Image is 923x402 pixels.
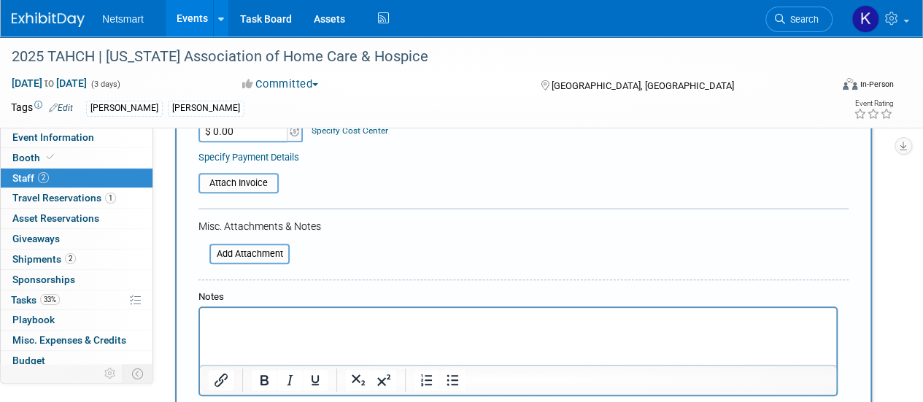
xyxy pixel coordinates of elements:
[105,193,116,204] span: 1
[551,80,733,91] span: [GEOGRAPHIC_DATA], [GEOGRAPHIC_DATA]
[12,12,85,27] img: ExhibitDay
[252,370,277,390] button: Bold
[346,370,371,390] button: Subscript
[1,148,152,168] a: Booth
[40,294,60,305] span: 33%
[11,294,60,306] span: Tasks
[198,152,299,163] a: Specify Payment Details
[12,212,99,224] span: Asset Reservations
[765,7,833,32] a: Search
[1,209,152,228] a: Asset Reservations
[198,290,838,304] div: Notes
[49,103,73,113] a: Edit
[860,79,894,90] div: In-Person
[123,364,153,383] td: Toggle Event Tabs
[1,128,152,147] a: Event Information
[312,125,388,136] a: Specify Cost Center
[1,270,152,290] a: Sponsorships
[851,5,879,33] img: Kaitlyn Woicke
[86,101,163,116] div: [PERSON_NAME]
[65,253,76,264] span: 2
[440,370,465,390] button: Bullet list
[42,77,56,89] span: to
[168,101,244,116] div: [PERSON_NAME]
[12,131,94,143] span: Event Information
[11,100,73,117] td: Tags
[237,77,324,92] button: Committed
[1,290,152,310] a: Tasks33%
[12,253,76,265] span: Shipments
[12,192,116,204] span: Travel Reservations
[209,370,233,390] button: Insert/edit link
[38,172,49,183] span: 2
[1,331,152,350] a: Misc. Expenses & Credits
[1,188,152,208] a: Travel Reservations1
[1,310,152,330] a: Playbook
[7,44,819,70] div: 2025 TAHCH | [US_STATE] Association of Home Care & Hospice
[12,274,75,285] span: Sponsorships
[200,308,836,365] iframe: Rich Text Area
[785,14,819,25] span: Search
[47,153,54,161] i: Booth reservation complete
[12,355,45,366] span: Budget
[277,370,302,390] button: Italic
[12,334,126,346] span: Misc. Expenses & Credits
[1,169,152,188] a: Staff2
[12,233,60,244] span: Giveaways
[98,364,123,383] td: Personalize Event Tab Strip
[371,370,396,390] button: Superscript
[843,78,857,90] img: Format-Inperson.png
[414,370,439,390] button: Numbered list
[765,76,894,98] div: Event Format
[1,351,152,371] a: Budget
[854,100,893,107] div: Event Rating
[12,314,55,325] span: Playbook
[303,370,328,390] button: Underline
[1,229,152,249] a: Giveaways
[12,152,57,163] span: Booth
[11,77,88,90] span: [DATE] [DATE]
[102,13,144,25] span: Netsmart
[90,80,120,89] span: (3 days)
[198,219,849,233] div: Misc. Attachments & Notes
[12,172,49,184] span: Staff
[1,250,152,269] a: Shipments2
